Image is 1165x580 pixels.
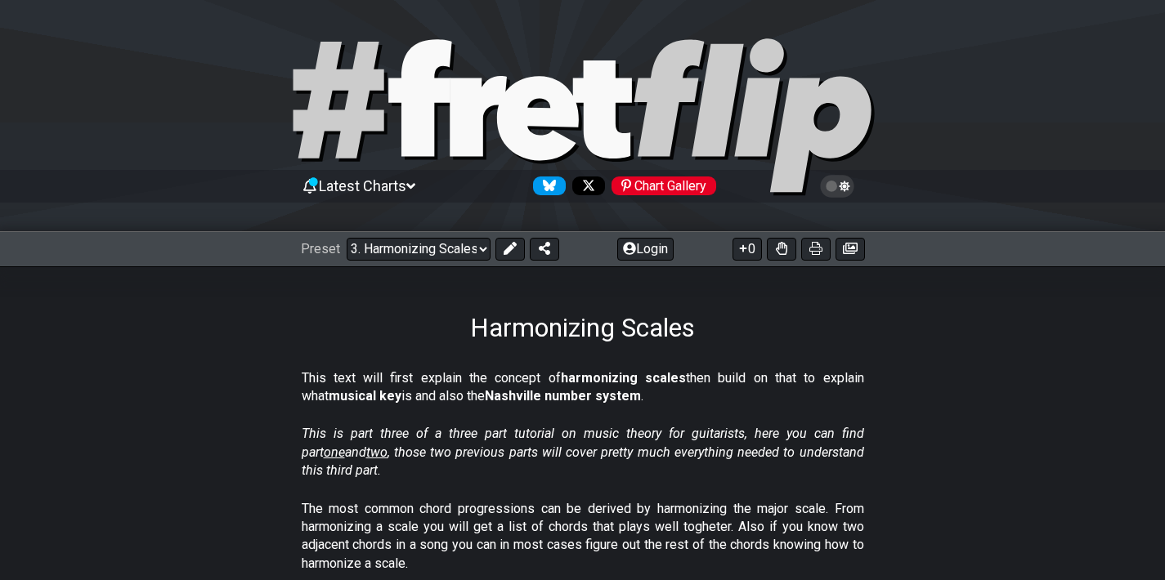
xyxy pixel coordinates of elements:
[801,238,831,261] button: Print
[561,370,686,386] strong: harmonizing scales
[301,241,340,257] span: Preset
[836,238,865,261] button: Create image
[329,388,401,404] strong: musical key
[566,176,605,195] a: Follow #fretflip at X
[526,176,566,195] a: Follow #fretflip at Bluesky
[366,444,388,460] span: two
[470,312,695,343] h1: Harmonizing Scales
[319,177,406,194] span: Latest Charts
[324,444,345,460] span: one
[347,238,491,261] select: Preset
[605,176,716,195] a: #fretflip at Pinterest
[495,238,525,261] button: Edit Preset
[302,369,864,406] p: This text will first explain the concept of then build on that to explain what is and also the .
[485,388,641,404] strong: Nashville number system
[530,238,559,261] button: Share Preset
[612,176,716,195] div: Chart Gallery
[302,500,864,573] p: The most common chord progressions can be derived by harmonizing the major scale. From harmonizin...
[733,238,762,261] button: 0
[302,426,864,478] em: This is part three of a three part tutorial on music theory for guitarists, here you can find par...
[617,238,674,261] button: Login
[828,179,847,194] span: Toggle light / dark theme
[767,238,796,261] button: Toggle Dexterity for all fretkits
